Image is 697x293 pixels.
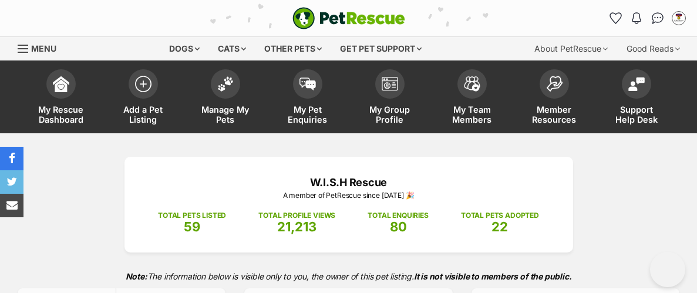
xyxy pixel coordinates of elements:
img: W.I.S.H Rescue profile pic [673,12,685,24]
span: Member Resources [528,105,581,124]
div: Good Reads [618,37,688,60]
a: Menu [18,37,65,58]
img: team-members-icon-5396bd8760b3fe7c0b43da4ab00e1e3bb1a5d9ba89233759b79545d2d3fc5d0d.svg [464,76,480,92]
a: Member Resources [513,63,595,133]
p: A member of PetRescue since [DATE] 🎉 [142,190,555,201]
span: My Team Members [446,105,499,124]
img: chat-41dd97257d64d25036548639549fe6c8038ab92f7586957e7f3b1b290dea8141.svg [652,12,664,24]
span: Manage My Pets [199,105,252,124]
div: Get pet support [332,37,430,60]
a: My Rescue Dashboard [20,63,102,133]
img: member-resources-icon-8e73f808a243e03378d46382f2149f9095a855e16c252ad45f914b54edf8863c.svg [546,76,563,92]
strong: Note: [126,271,147,281]
p: TOTAL PROFILE VIEWS [258,210,335,221]
a: My Pet Enquiries [267,63,349,133]
p: W.I.S.H Rescue [142,174,555,190]
div: Cats [210,37,254,60]
span: 22 [491,219,508,234]
img: logo-e224e6f780fb5917bec1dbf3a21bbac754714ae5b6737aabdf751b685950b380.svg [292,7,405,29]
a: Conversations [648,9,667,28]
button: Notifications [627,9,646,28]
a: Manage My Pets [184,63,267,133]
img: help-desk-icon-fdf02630f3aa405de69fd3d07c3f3aa587a6932b1a1747fa1d2bba05be0121f9.svg [628,77,645,91]
ul: Account quick links [606,9,688,28]
img: group-profile-icon-3fa3cf56718a62981997c0bc7e787c4b2cf8bcc04b72c1350f741eb67cf2f40e.svg [382,77,398,91]
img: manage-my-pets-icon-02211641906a0b7f246fdf0571729dbe1e7629f14944591b6c1af311fb30b64b.svg [217,76,234,92]
p: TOTAL PETS ADOPTED [461,210,539,221]
span: 80 [390,219,407,234]
img: pet-enquiries-icon-7e3ad2cf08bfb03b45e93fb7055b45f3efa6380592205ae92323e6603595dc1f.svg [299,78,316,90]
img: notifications-46538b983faf8c2785f20acdc204bb7945ddae34d4c08c2a6579f10ce5e182be.svg [632,12,641,24]
span: 59 [184,219,200,234]
img: dashboard-icon-eb2f2d2d3e046f16d808141f083e7271f6b2e854fb5c12c21221c1fb7104beca.svg [53,76,69,92]
a: Support Help Desk [595,63,678,133]
img: add-pet-listing-icon-0afa8454b4691262ce3f59096e99ab1cd57d4a30225e0717b998d2c9b9846f56.svg [135,76,151,92]
div: About PetRescue [526,37,616,60]
a: My Team Members [431,63,513,133]
div: Dogs [161,37,208,60]
a: Favourites [606,9,625,28]
span: My Group Profile [363,105,416,124]
span: Menu [31,43,56,53]
p: TOTAL PETS LISTED [158,210,226,221]
p: The information below is visible only to you, the owner of this pet listing. [18,264,679,288]
a: My Group Profile [349,63,431,133]
p: TOTAL ENQUIRIES [368,210,428,221]
a: PetRescue [292,7,405,29]
iframe: Help Scout Beacon - Open [650,252,685,287]
span: Add a Pet Listing [117,105,170,124]
strong: It is not visible to members of the public. [414,271,572,281]
span: My Pet Enquiries [281,105,334,124]
span: 21,213 [277,219,316,234]
div: Other pets [256,37,330,60]
span: My Rescue Dashboard [35,105,87,124]
span: Support Help Desk [610,105,663,124]
a: Add a Pet Listing [102,63,184,133]
button: My account [669,9,688,28]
